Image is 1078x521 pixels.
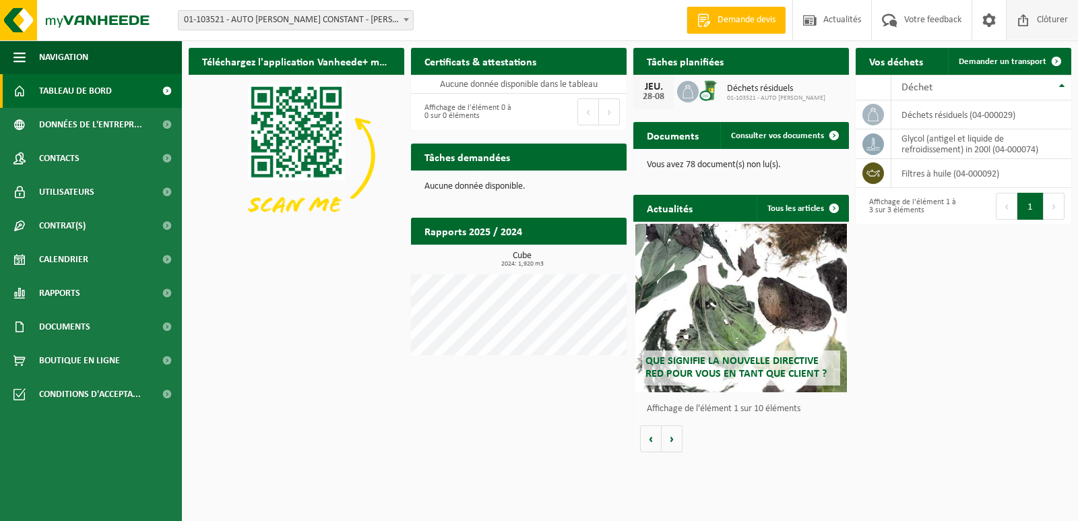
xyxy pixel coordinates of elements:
[418,261,627,268] span: 2024: 1,920 m3
[720,122,848,149] a: Consulter vos documents
[1044,193,1065,220] button: Next
[1017,193,1044,220] button: 1
[687,7,786,34] a: Demande devis
[39,344,120,377] span: Boutique en ligne
[948,48,1070,75] a: Demander un transport
[39,276,80,310] span: Rapports
[714,13,779,27] span: Demande devis
[757,195,848,222] a: Tous les articles
[699,79,722,102] img: WB-0240-CU
[189,75,404,237] img: Download de VHEPlus App
[39,40,88,74] span: Navigation
[633,48,737,74] h2: Tâches planifiées
[633,122,712,148] h2: Documents
[599,98,620,125] button: Next
[39,108,142,142] span: Données de l'entrepr...
[727,84,825,94] span: Déchets résiduels
[411,218,536,244] h2: Rapports 2025 / 2024
[862,191,957,221] div: Affichage de l'élément 1 à 3 sur 3 éléments
[189,48,404,74] h2: Téléchargez l'application Vanheede+ maintenant!
[731,131,824,140] span: Consulter vos documents
[640,82,667,92] div: JEU.
[996,193,1017,220] button: Previous
[633,195,706,221] h2: Actualités
[424,182,613,191] p: Aucune donnée disponible.
[39,175,94,209] span: Utilisateurs
[856,48,937,74] h2: Vos déchets
[647,160,835,170] p: Vous avez 78 document(s) non lu(s).
[411,75,627,94] td: Aucune donnée disponible dans le tableau
[39,142,80,175] span: Contacts
[577,98,599,125] button: Previous
[727,94,825,102] span: 01-103521 - AUTO [PERSON_NAME]
[640,92,667,102] div: 28-08
[39,209,86,243] span: Contrat(s)
[640,425,662,452] button: Vorige
[662,425,683,452] button: Volgende
[901,82,932,93] span: Déchet
[635,224,847,392] a: Que signifie la nouvelle directive RED pour vous en tant que client ?
[39,310,90,344] span: Documents
[891,129,1071,159] td: glycol (antigel et liquide de refroidissement) in 200l (04-000074)
[411,144,524,170] h2: Tâches demandées
[959,57,1046,66] span: Demander un transport
[39,377,141,411] span: Conditions d'accepta...
[509,244,625,271] a: Consulter les rapports
[891,159,1071,188] td: filtres à huile (04-000092)
[891,100,1071,129] td: déchets résiduels (04-000029)
[39,243,88,276] span: Calendrier
[645,356,827,379] span: Que signifie la nouvelle directive RED pour vous en tant que client ?
[411,48,550,74] h2: Certificats & attestations
[179,11,413,30] span: 01-103521 - AUTO LOBBES - JOHN CONSTANT - LOBBES
[178,10,414,30] span: 01-103521 - AUTO LOBBES - JOHN CONSTANT - LOBBES
[418,251,627,268] h3: Cube
[39,74,112,108] span: Tableau de bord
[647,404,842,414] p: Affichage de l'élément 1 sur 10 éléments
[418,97,512,127] div: Affichage de l'élément 0 à 0 sur 0 éléments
